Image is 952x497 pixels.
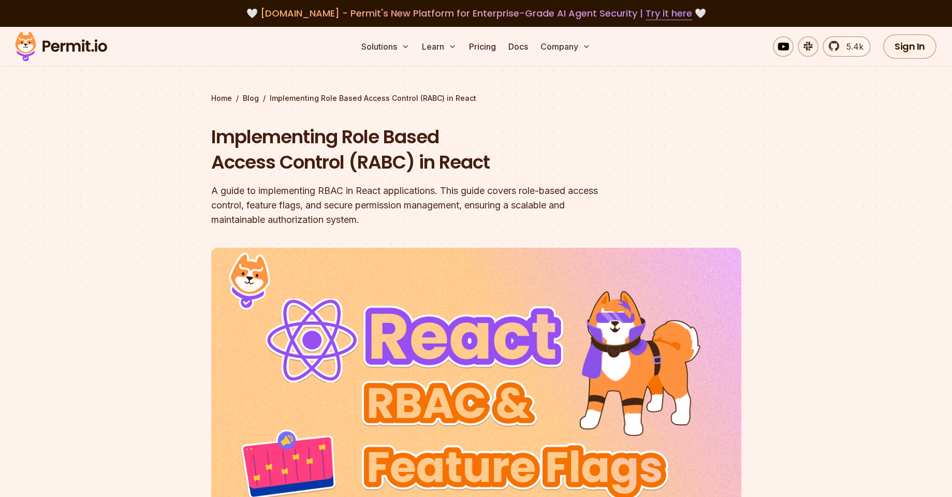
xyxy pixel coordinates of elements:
button: Learn [418,36,461,57]
button: Solutions [357,36,414,57]
button: Company [536,36,595,57]
a: Sign In [883,34,936,59]
div: A guide to implementing RBAC in React applications. This guide covers role-based access control, ... [211,184,609,227]
a: Docs [504,36,532,57]
h1: Implementing Role Based Access Control (RABC) in React [211,124,609,175]
span: [DOMAIN_NAME] - Permit's New Platform for Enterprise-Grade AI Agent Security | [260,7,692,20]
a: Home [211,93,232,103]
a: 5.4k [823,36,871,57]
a: Try it here [646,7,692,20]
a: Blog [243,93,259,103]
img: Permit logo [10,29,112,64]
a: Pricing [465,36,500,57]
span: 5.4k [840,40,863,53]
div: / / [211,93,741,103]
div: 🤍 🤍 [25,6,927,21]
